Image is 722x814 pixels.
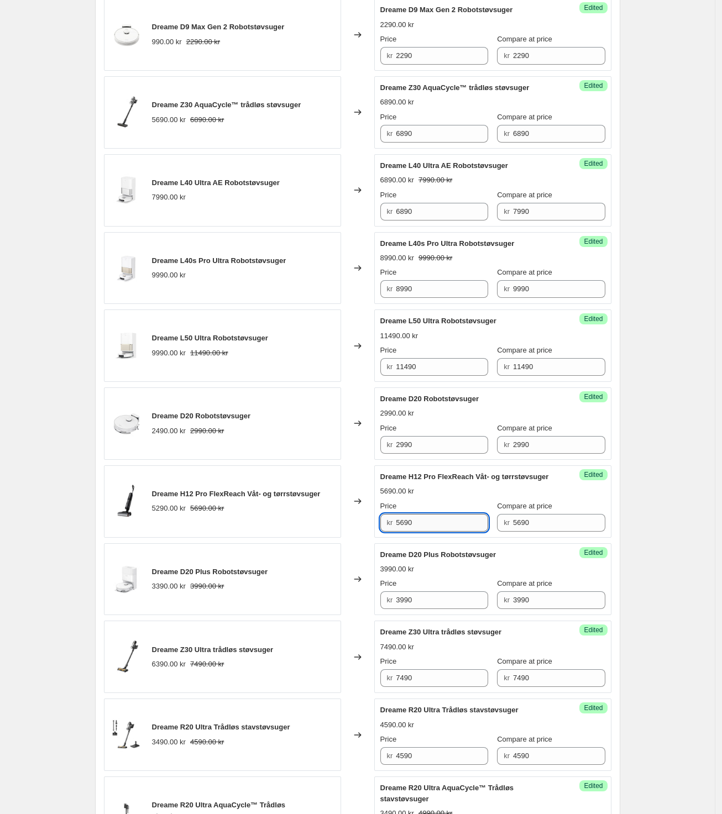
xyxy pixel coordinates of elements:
span: kr [387,129,393,138]
span: Compare at price [497,191,552,199]
div: 3490.00 kr [152,737,186,748]
span: kr [504,596,510,604]
span: Dreame R20 Ultra Trådløs stavstøvsuger [152,723,290,731]
span: Price [380,502,397,510]
div: 990.00 kr [152,36,182,48]
img: L40_Ultra_AE-Total-Right-_-_02_80x.jpg [110,174,143,207]
span: kr [387,51,393,60]
span: kr [504,207,510,216]
span: kr [387,440,393,449]
span: Dreame H12 Pro FlexReach Våt- og tørrstøvsuger [380,472,549,481]
strike: 5690.00 kr [190,503,224,514]
span: kr [504,51,510,60]
img: D20Plus__-_-_-Total-Leftsideview_80x.jpg [110,563,143,596]
span: kr [504,752,510,760]
span: Dreame L50 Ultra Robotstøvsuger [152,334,268,342]
div: 3390.00 kr [152,581,186,592]
img: R20Ultra_1-_-1000x1000_80x.jpg [110,718,143,752]
span: Edited [584,703,603,712]
span: kr [504,285,510,293]
span: kr [387,518,393,527]
span: Price [380,268,397,276]
span: Dreame L40s Pro Ultra Robotstøvsuger [152,256,286,265]
span: Price [380,191,397,199]
div: 6390.00 kr [152,659,186,670]
span: Edited [584,548,603,557]
span: Price [380,735,397,743]
span: Compare at price [497,35,552,43]
span: Price [380,346,397,354]
span: Dreame L40 Ultra AE Robotstøvsuger [380,161,508,170]
span: Edited [584,3,603,12]
div: 5690.00 kr [380,486,414,497]
span: Dreame D20 Robotstøvsuger [380,395,479,403]
span: Price [380,657,397,665]
strike: 9990.00 kr [418,253,452,264]
span: Edited [584,626,603,634]
span: Dreame Z30 AquaCycle™ trådløs støvsuger [152,101,301,109]
span: Compare at price [497,268,552,276]
img: h12p_fxr_wide_angle_80x.jpg [110,485,143,518]
span: Price [380,424,397,432]
span: Price [380,579,397,587]
span: Edited [584,237,603,246]
span: Dreame D9 Max Gen 2 Robotstøvsuger [152,23,285,31]
span: kr [504,674,510,682]
div: 2290.00 kr [380,19,414,30]
div: 5290.00 kr [152,503,186,514]
span: kr [504,440,510,449]
span: Compare at price [497,424,552,432]
span: kr [387,363,393,371]
div: 9990.00 kr [152,270,186,281]
span: kr [387,752,393,760]
span: kr [504,518,510,527]
div: 5690.00 kr [152,114,186,125]
span: Edited [584,392,603,401]
div: 2990.00 kr [380,408,414,419]
strike: 2990.00 kr [190,426,224,437]
span: Dreame R20 Ultra AquaCycle™ Trådløs stavstøvsuger [380,784,514,803]
span: kr [387,207,393,216]
div: 3990.00 kr [380,564,414,575]
span: Compare at price [497,657,552,665]
div: 4590.00 kr [380,720,414,731]
strike: 6890.00 kr [190,114,224,125]
span: Dreame L50 Ultra Robotstøvsuger [380,317,496,325]
span: Price [380,35,397,43]
div: 7990.00 kr [152,192,186,203]
div: 7490.00 kr [380,642,414,653]
img: z30ac-WideAngle-SoftRollerBrush_80x.jpg [110,96,143,129]
span: Dreame D20 Robotstøvsuger [152,412,250,420]
span: Compare at price [497,346,552,354]
span: Edited [584,159,603,168]
strike: 3990.00 kr [190,581,224,592]
img: D20__-_-_-BaseStation-Left_80x.jpg [110,407,143,440]
span: Edited [584,781,603,790]
span: Dreame Z30 Ultra trådløs støvsuger [152,645,274,654]
span: Edited [584,81,603,90]
strike: 2290.00 kr [186,36,220,48]
span: Dreame L40s Pro Ultra Robotstøvsuger [380,239,515,248]
span: Dreame D9 Max Gen 2 Robotstøvsuger [380,6,513,14]
span: kr [504,129,510,138]
strike: 7990.00 kr [418,175,452,186]
span: Dreame L40 Ultra AE Robotstøvsuger [152,178,280,187]
img: L40S_Pro_Ultra--total-top_80x.jpg [110,251,143,285]
span: Dreame R20 Ultra Trådløs stavstøvsuger [380,706,519,714]
span: Dreame Z30 AquaCycle™ trådløs støvsuger [380,83,530,92]
div: 6890.00 kr [380,97,414,108]
img: 1_-Wide-Angle-Soft-Roller-Brush-_-_2_80x.jpg [110,640,143,674]
strike: 4590.00 kr [190,737,224,748]
span: Dreame D20 Plus Robotstøvsuger [152,568,268,576]
div: 8990.00 kr [380,253,414,264]
strike: 11490.00 kr [190,348,228,359]
div: 9990.00 kr [152,348,186,359]
span: kr [387,596,393,604]
span: Dreame H12 Pro FlexReach Våt- og tørrstøvsuger [152,490,321,498]
span: Edited [584,314,603,323]
span: Price [380,113,397,121]
img: L50_Ultra_Total-Right-_-_01_80x.jpg [110,329,143,363]
img: Total-Front_bfd3f66a-eb8a-48c3-b52e-a6677e6b26af_80x.jpg [110,18,143,51]
span: kr [387,285,393,293]
span: kr [387,674,393,682]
